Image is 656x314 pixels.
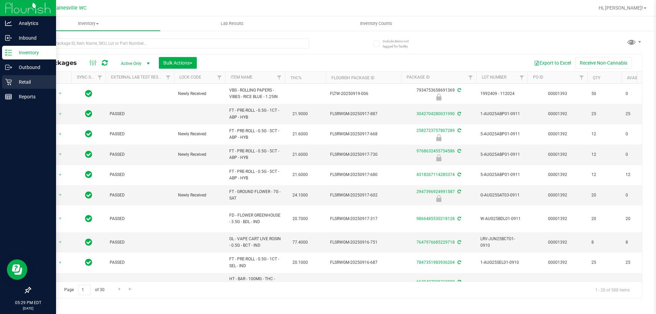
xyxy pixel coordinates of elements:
[7,259,27,280] iframe: Resource center
[351,21,401,27] span: Inventory Counts
[5,49,12,56] inline-svg: Inventory
[159,57,197,69] button: Bulk Actions
[626,111,652,117] span: 25
[407,75,430,80] a: Package ID
[290,76,302,80] a: THC%
[178,151,221,158] span: Newly Received
[16,16,160,31] a: Inventory
[591,172,617,178] span: 12
[456,111,461,116] span: Sync from Compliance System
[229,87,281,100] span: VBS - ROLLING PAPERS - VIBES - RICE BLUE - 1.25IN
[12,49,53,57] p: Inventory
[5,93,12,100] inline-svg: Reports
[530,57,575,69] button: Export to Excel
[480,172,523,178] span: 5-AUG25ABP01-0911
[289,190,311,200] span: 24.1000
[416,149,455,153] a: 9768632455754586
[274,72,285,83] a: Filter
[548,172,567,177] a: 00001392
[416,216,455,221] a: 9866485530218128
[591,91,617,97] span: 50
[626,239,652,246] span: 8
[211,21,253,27] span: Lab Results
[77,75,103,80] a: Sync Status
[85,281,92,290] span: In Sync
[56,237,65,247] span: select
[480,192,523,199] span: G-AUG25SAT03-0911
[178,131,221,137] span: Newly Received
[548,111,567,116] a: 00001392
[110,131,170,137] span: PASSED
[591,111,617,117] span: 25
[599,5,643,11] span: Hi, [PERSON_NAME]!
[400,87,477,100] div: 7934753658691369
[591,239,617,246] span: 8
[591,131,617,137] span: 12
[289,109,311,119] span: 21.9000
[456,240,461,245] span: Sync from Compliance System
[289,258,311,268] span: 20.1000
[12,63,53,71] p: Outbound
[5,35,12,41] inline-svg: Inbound
[480,216,523,222] span: W-AUG25BDL01-0911
[110,192,170,199] span: PASSED
[5,79,12,85] inline-svg: Retail
[593,76,600,80] a: Qty
[456,216,461,221] span: Sync from Compliance System
[456,189,461,194] span: Sync from Compliance System
[231,75,252,80] a: Item Name
[330,91,397,97] span: FLTW-20250919-006
[576,72,587,83] a: Filter
[330,216,397,222] span: FLSRWGM-20250917-317
[178,91,221,97] span: Newly Received
[400,94,477,100] div: Newly Received
[36,59,84,67] span: All Packages
[229,189,281,202] span: FT - GROUND FLOWER - 7G - SAT
[330,151,397,158] span: FLSRWGM-20250917-730
[626,131,652,137] span: 0
[56,214,65,223] span: select
[548,91,567,96] a: 00001393
[229,107,281,120] span: FT - PRE-ROLL - 0.5G - 1CT - ABP - HYB
[548,193,567,197] a: 00001392
[85,129,92,139] span: In Sync
[400,134,477,141] div: Newly Received
[533,75,543,80] a: PO ID
[331,76,374,80] a: Flourish Package ID
[289,237,311,247] span: 77.4000
[383,39,417,49] span: Include items not tagged for facility
[160,16,304,31] a: Lab Results
[416,260,455,265] a: 7847351983936204
[56,281,65,290] span: select
[229,276,281,296] span: HT - BAR - 100MG - THC - DARK CHOCOLATE BLOOD ORANGE
[78,285,91,295] input: 1
[56,258,65,268] span: select
[163,72,174,83] a: Filter
[626,259,652,266] span: 25
[56,129,65,139] span: select
[110,151,170,158] span: PASSED
[85,170,92,179] span: In Sync
[12,78,53,86] p: Retail
[548,260,567,265] a: 00001392
[229,128,281,141] span: FT - PRE-ROLL - 0.5G - 5CT - ABP - HYB
[400,154,477,161] div: Newly Received
[480,131,523,137] span: 5-AUG25ABP01-0911
[111,75,165,80] a: External Lab Test Result
[591,192,617,199] span: 20
[214,72,225,83] a: Filter
[12,93,53,101] p: Reports
[590,285,635,295] span: 1 - 20 of 588 items
[12,34,53,42] p: Inbound
[330,111,397,117] span: FLSRWGM-20250917-887
[548,216,567,221] a: 00001392
[114,285,124,294] a: Go to the next page
[3,300,53,306] p: 05:29 PM EDT
[456,279,461,284] span: Sync from Compliance System
[289,150,311,160] span: 21.6000
[110,111,170,117] span: PASSED
[416,128,455,133] a: 2582723757807289
[56,190,65,200] span: select
[289,281,309,290] span: 0.1870
[626,216,652,222] span: 20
